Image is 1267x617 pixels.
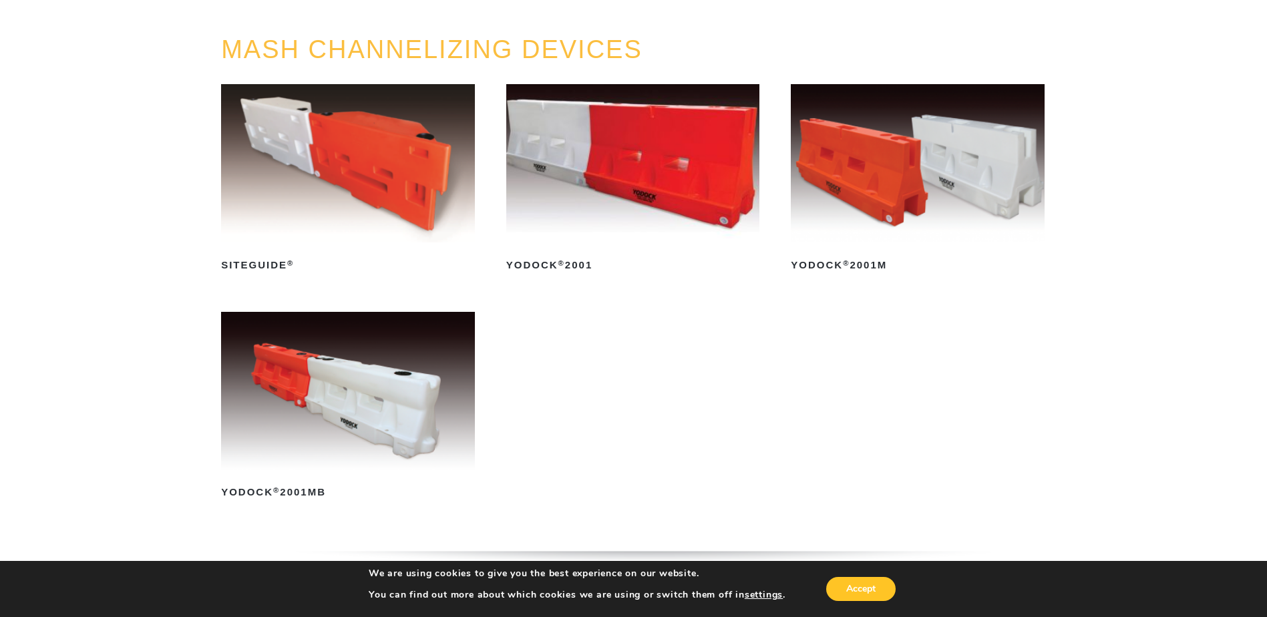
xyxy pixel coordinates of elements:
a: MASH CHANNELIZING DEVICES [221,35,643,63]
sup: ® [843,259,850,267]
h2: Yodock 2001MB [221,482,475,503]
a: SiteGuide® [221,84,475,276]
sup: ® [558,259,565,267]
a: Yodock®2001M [791,84,1045,276]
button: Accept [826,577,896,601]
img: Yodock 2001 Water Filled Barrier and Barricade [506,84,760,242]
sup: ® [287,259,294,267]
p: You can find out more about which cookies we are using or switch them off in . [369,589,785,601]
h2: Yodock 2001 [506,254,760,276]
a: Yodock®2001 [506,84,760,276]
p: We are using cookies to give you the best experience on our website. [369,568,785,580]
a: Yodock®2001MB [221,312,475,503]
button: settings [745,589,783,601]
sup: ® [273,486,280,494]
h2: Yodock 2001M [791,254,1045,276]
h2: SiteGuide [221,254,475,276]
